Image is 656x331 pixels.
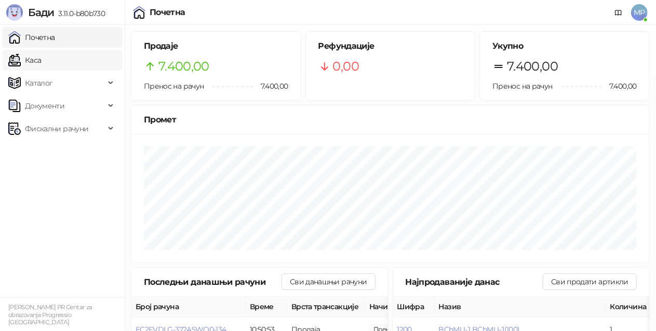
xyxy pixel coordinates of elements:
[8,27,55,48] a: Почетна
[406,275,543,288] div: Најпродаваније данас
[8,50,41,71] a: Каса
[158,57,209,76] span: 7.400,00
[144,275,282,288] div: Последњи данашњи рачуни
[25,95,64,116] span: Документи
[131,297,246,317] th: Број рачуна
[8,304,92,326] small: [PERSON_NAME] PR Centar za obrazovanje Progressio [GEOGRAPHIC_DATA]
[543,273,637,290] button: Сви продати артикли
[602,80,637,92] span: 7.400,00
[144,81,204,91] span: Пренос на рачун
[365,297,469,317] th: Начини плаћања
[610,4,627,21] a: Документација
[54,9,105,18] span: 3.11.0-b80b730
[25,118,88,139] span: Фискални рачуни
[144,40,288,52] h5: Продаје
[253,80,288,92] span: 7.400,00
[287,297,365,317] th: Врста трансакције
[507,57,558,76] span: 7.400,00
[333,57,359,76] span: 0,00
[393,297,435,317] th: Шифра
[246,297,287,317] th: Време
[150,8,185,17] div: Почетна
[492,40,637,52] h5: Укупно
[6,4,23,21] img: Logo
[282,273,375,290] button: Сви данашњи рачуни
[492,81,552,91] span: Пренос на рачун
[435,297,606,317] th: Назив
[25,73,53,93] span: Каталог
[631,4,648,21] span: MP
[28,6,54,19] span: Бади
[606,297,653,317] th: Количина
[318,40,463,52] h5: Рефундације
[144,113,637,126] div: Промет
